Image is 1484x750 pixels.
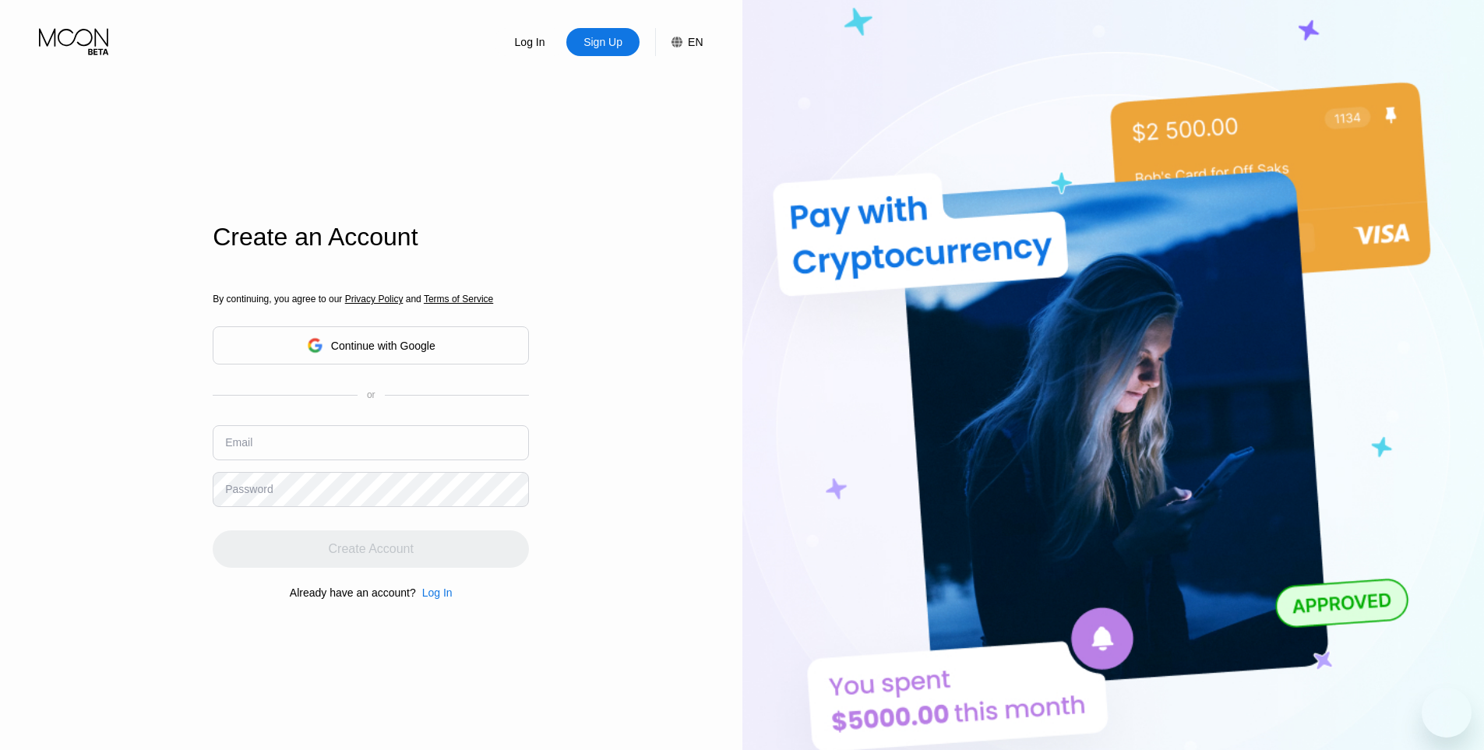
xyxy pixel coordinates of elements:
span: and [403,294,424,305]
span: Terms of Service [424,294,493,305]
div: Email [225,436,252,449]
div: Already have an account? [290,586,416,599]
iframe: Кнопка запуска окна обмена сообщениями [1422,688,1472,738]
div: Password [225,483,273,495]
div: Continue with Google [213,326,529,364]
div: EN [655,28,703,56]
div: Sign Up [566,28,640,56]
div: or [367,389,375,400]
span: Privacy Policy [345,294,404,305]
div: Log In [422,586,453,599]
div: Log In [493,28,566,56]
div: Log In [513,34,547,50]
div: EN [688,36,703,48]
div: Log In [416,586,453,599]
div: By continuing, you agree to our [213,294,529,305]
div: Sign Up [582,34,624,50]
div: Continue with Google [331,340,435,352]
div: Create an Account [213,223,529,252]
